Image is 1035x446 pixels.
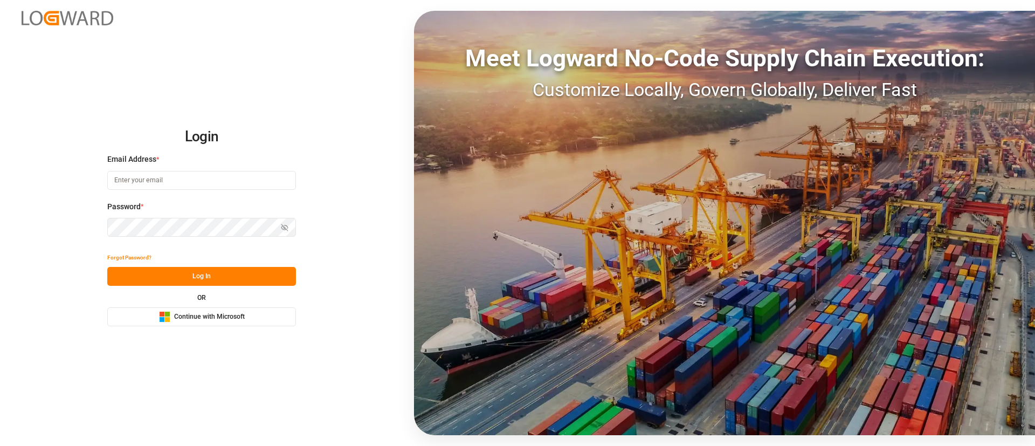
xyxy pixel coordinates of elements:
button: Continue with Microsoft [107,307,296,326]
img: Logward_new_orange.png [22,11,113,25]
span: Password [107,201,141,212]
span: Email Address [107,154,156,165]
small: OR [197,294,206,301]
h2: Login [107,120,296,154]
div: Customize Locally, Govern Globally, Deliver Fast [414,76,1035,104]
button: Forgot Password? [107,248,151,267]
button: Log In [107,267,296,286]
input: Enter your email [107,171,296,190]
span: Continue with Microsoft [174,312,245,322]
div: Meet Logward No-Code Supply Chain Execution: [414,40,1035,76]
